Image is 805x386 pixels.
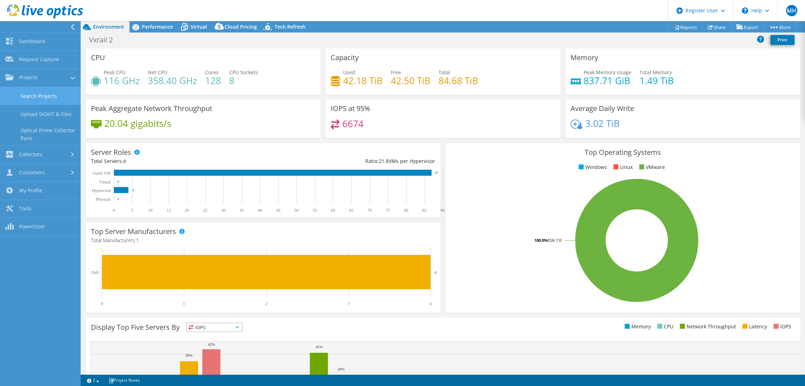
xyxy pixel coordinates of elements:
text: 0 [117,180,119,183]
text: Dell [91,270,99,275]
a: 2 [82,376,104,385]
text: 20 [185,208,189,213]
text: 4 [434,270,436,274]
a: More [763,22,796,33]
h3: Top Server Manufacturers [91,228,176,235]
text: 70 [367,208,372,213]
li: Network Throughput [678,323,736,331]
h4: 1.49 TiB [639,77,674,84]
svg: \n [742,7,748,14]
h3: IOPS at 95% [331,105,370,112]
a: Share [702,22,731,33]
h4: Total Manufacturers: [91,236,435,244]
text: 55 [313,208,317,213]
li: Linux [612,163,633,171]
span: CPU Sockets [229,69,258,76]
text: Hypervisor [92,188,111,193]
text: 2 [265,301,267,306]
h4: 84.68 TiB [439,77,478,84]
span: Total [439,69,450,76]
h4: 116 GHz [104,77,140,84]
span: Tech Refresh [274,23,306,30]
h4: 358.40 GHz [148,77,197,84]
h4: 128 [205,77,221,84]
text: 50 [294,208,299,213]
text: 10 [148,208,152,213]
text: 35 [239,208,244,213]
text: 0 [101,301,103,306]
text: 4 [132,188,134,192]
li: Memory [623,323,651,331]
span: Environment [93,23,124,30]
text: 0 [117,197,119,201]
h4: 20.04 gigabits/s [104,119,171,127]
div: Total Servers: [91,157,263,165]
span: Peak CPU [104,69,126,76]
text: 80 [404,208,408,213]
text: 85 [422,208,427,213]
h4: 42.50 TiB [391,77,430,84]
span: Net CPU [148,69,167,76]
text: 75 [386,208,390,213]
text: 0 [113,208,115,213]
h4: 3.02 TiB [585,119,620,127]
span: 21.8 [379,158,389,164]
h4: 42.18 TiB [343,77,383,84]
span: Peak Memory Usage [584,69,631,76]
h3: Peak Aggregate Network Throughput [91,105,212,112]
li: Windows [577,163,607,171]
h3: Capacity [331,54,359,62]
text: Guest VM [93,171,110,176]
span: Free [391,69,401,76]
h3: CPU [91,54,105,62]
h3: Server Roles [91,148,131,156]
h1: Vxrail 2 [86,36,124,44]
text: Virtual [99,180,111,185]
text: 60 [331,208,335,213]
a: Print [770,35,794,45]
text: Physical [96,197,110,202]
h3: Average Daily Write [571,105,634,112]
text: 41% [315,345,323,349]
text: 30 [221,208,226,213]
li: IOPS [772,323,791,331]
h4: 8 [229,77,258,84]
span: Cores [205,69,219,76]
li: CPU [655,323,673,331]
tspan: ESXi 7.0 [548,238,561,243]
span: Used [343,69,355,76]
tspan: 100.0% [534,238,548,243]
text: 4 [429,301,432,306]
span: Cloud Pricing [225,23,257,30]
text: 65 [349,208,353,213]
span: IOPS [186,323,242,332]
span: MH [786,5,797,16]
span: 1 [136,237,139,244]
a: Export [731,22,764,33]
text: 87 [435,171,439,175]
span: Performance [142,23,173,30]
text: 28% [337,367,344,371]
li: VMware [637,163,665,171]
h3: Memory [571,54,598,62]
text: 43% [208,342,215,346]
text: 5 [131,208,133,213]
text: 15 [167,208,171,213]
span: Virtual [191,23,207,30]
h4: 837.71 GiB [584,77,631,84]
h3: Top Operating Systems [451,148,795,156]
text: 1 [183,301,185,306]
h4: 6674 [342,120,364,128]
text: 25% [360,374,367,378]
text: 90 [440,208,445,213]
text: 25 [203,208,207,213]
text: 36% [185,353,192,357]
li: Latency [741,323,767,331]
text: 45 [276,208,280,213]
a: Reports [668,22,702,33]
span: Total Memory [639,69,672,76]
div: Ratio: VMs per Hypervisor [263,157,435,165]
span: 4 [123,158,126,164]
text: 3 [347,301,349,306]
a: Project Notes [104,376,145,385]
